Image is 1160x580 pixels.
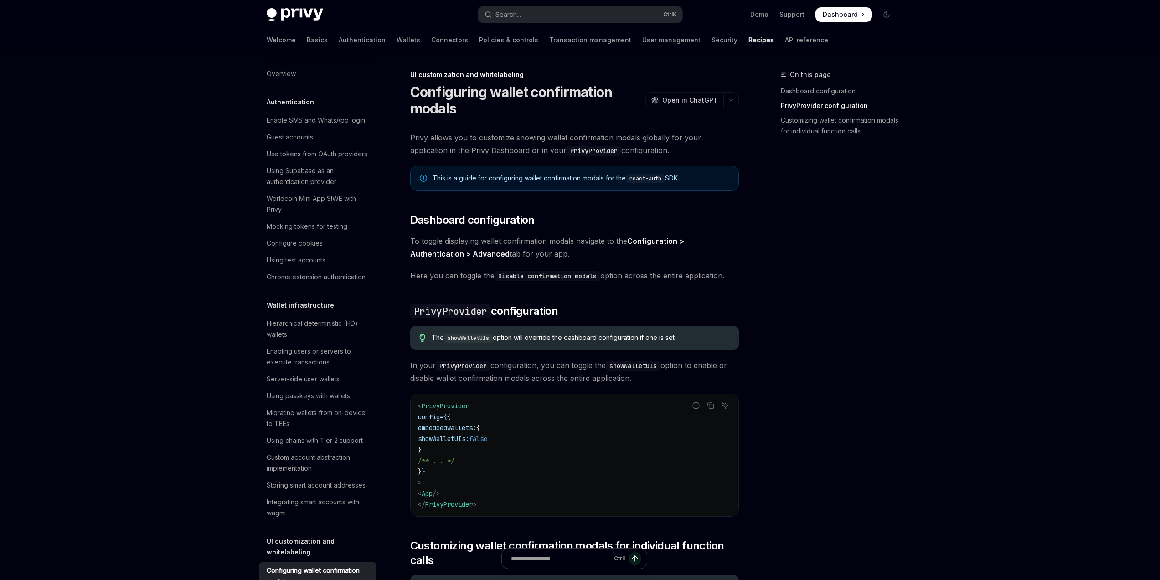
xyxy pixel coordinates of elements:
[410,70,739,79] div: UI customization and whitelabeling
[267,452,371,474] div: Custom account abstraction implementation
[422,402,469,410] span: PrivyProvider
[418,413,440,421] span: config
[267,68,296,79] div: Overview
[447,413,451,421] span: {
[662,96,718,105] span: Open in ChatGPT
[495,9,521,20] div: Search...
[626,174,665,183] code: react-auth
[410,304,558,318] span: configuration
[259,190,376,218] a: Worldcoin Mini App SIWE with Privy
[419,334,426,342] svg: Tip
[418,489,422,498] span: <
[476,424,480,432] span: {
[433,489,440,498] span: />
[433,174,729,183] div: This is a guide for configuring wallet confirmation modals for the SDK.
[705,400,717,411] button: Copy the contents from the code block
[443,413,447,421] span: {
[420,175,427,182] svg: Note
[418,467,422,476] span: }
[267,193,371,215] div: Worldcoin Mini App SIWE with Privy
[785,29,828,51] a: API reference
[259,66,376,82] a: Overview
[267,238,323,249] div: Configure cookies
[410,131,739,157] span: Privy allows you to customize showing wallet confirmation modals globally for your application in...
[418,446,422,454] span: }
[432,333,729,343] div: The option will override the dashboard configuration if one is set.
[397,29,420,51] a: Wallets
[267,435,363,446] div: Using chains with Tier 2 support
[418,500,425,508] span: </
[879,7,894,22] button: Toggle dark mode
[267,272,366,282] div: Chrome extension authentication
[436,361,490,371] code: PrivyProvider
[267,497,371,518] div: Integrating smart accounts with wagmi
[642,29,701,51] a: User management
[267,374,340,385] div: Server-side user wallets
[410,84,642,117] h1: Configuring wallet confirmation modals
[410,359,739,385] span: In your configuration, you can toggle the option to enable or disable wallet confirmation modals ...
[418,435,469,443] span: showWalletUIs:
[259,371,376,387] a: Server-side user wallets
[259,388,376,404] a: Using passkeys with wallets
[267,132,313,143] div: Guest accounts
[267,407,371,429] div: Migrating wallets from on-device to TEEs
[645,92,723,108] button: Open in ChatGPT
[719,400,731,411] button: Ask AI
[259,477,376,493] a: Storing smart account addresses
[779,10,804,19] a: Support
[259,432,376,449] a: Using chains with Tier 2 support
[267,346,371,368] div: Enabling users or servers to execute transactions
[469,435,487,443] span: false
[567,146,621,156] code: PrivyProvider
[259,405,376,432] a: Migrating wallets from on-device to TEEs
[606,361,660,371] code: showWalletUIs
[259,129,376,145] a: Guest accounts
[440,413,443,421] span: =
[790,69,831,80] span: On this page
[418,402,422,410] span: <
[267,8,323,21] img: dark logo
[549,29,631,51] a: Transaction management
[422,489,433,498] span: App
[410,269,739,282] span: Here you can toggle the option across the entire application.
[422,467,425,476] span: }
[267,97,314,108] h5: Authentication
[267,536,376,558] h5: UI customization and whitelabeling
[267,390,350,401] div: Using passkeys with wallets
[418,424,476,432] span: embeddedWallets:
[259,146,376,162] a: Use tokens from OAuth providers
[259,235,376,252] a: Configure cookies
[267,480,366,491] div: Storing smart account addresses
[629,552,641,565] button: Send message
[259,218,376,235] a: Mocking tokens for testing
[259,343,376,370] a: Enabling users or servers to execute transactions
[418,478,422,487] span: >
[267,29,296,51] a: Welcome
[259,163,376,190] a: Using Supabase as an authentication provider
[473,500,476,508] span: >
[781,98,901,113] a: PrivyProvider configuration
[511,549,610,569] input: Ask a question...
[410,213,535,227] span: Dashboard configuration
[267,300,334,311] h5: Wallet infrastructure
[259,449,376,477] a: Custom account abstraction implementation
[267,165,371,187] div: Using Supabase as an authentication provider
[663,11,677,18] span: Ctrl K
[690,400,702,411] button: Report incorrect code
[425,500,473,508] span: PrivyProvider
[267,318,371,340] div: Hierarchical deterministic (HD) wallets
[478,6,682,23] button: Open search
[267,149,367,159] div: Use tokens from OAuth providers
[781,84,901,98] a: Dashboard configuration
[431,29,468,51] a: Connectors
[823,10,858,19] span: Dashboard
[444,334,493,343] code: showWalletUIs
[259,269,376,285] a: Chrome extension authentication
[339,29,386,51] a: Authentication
[410,539,739,568] span: Customizing wallet confirmation modals for individual function calls
[259,315,376,343] a: Hierarchical deterministic (HD) wallets
[711,29,737,51] a: Security
[259,252,376,268] a: Using test accounts
[781,113,901,139] a: Customizing wallet confirmation modals for individual function calls
[267,115,365,126] div: Enable SMS and WhatsApp login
